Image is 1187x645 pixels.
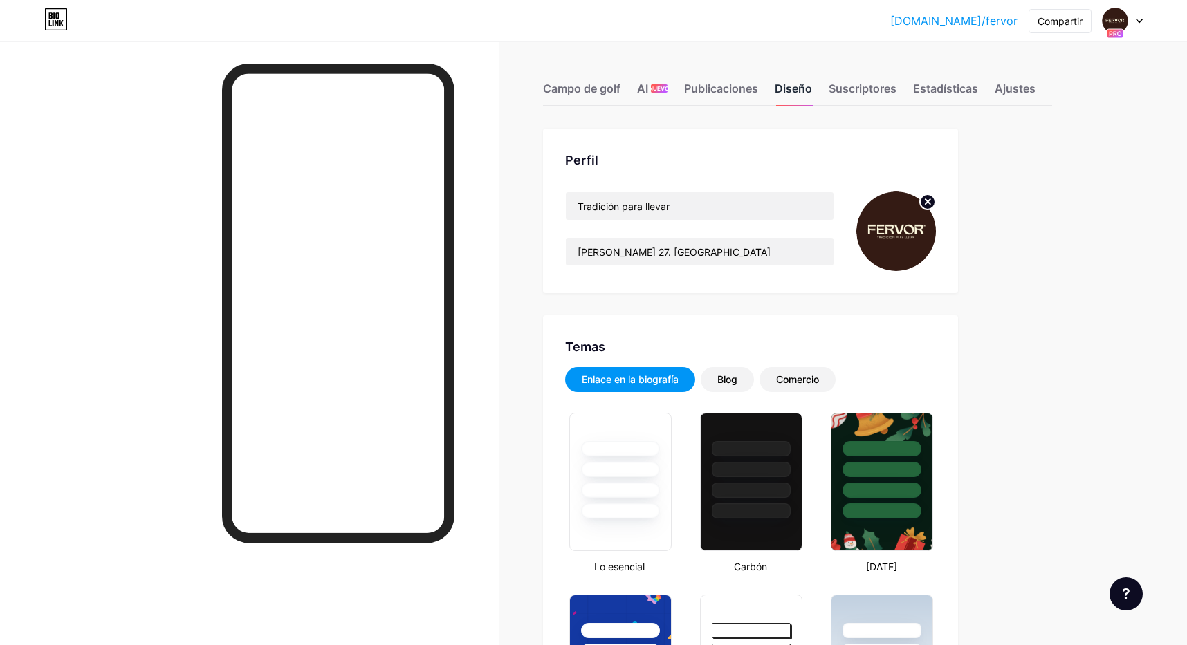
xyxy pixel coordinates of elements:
[684,82,758,95] font: Publicaciones
[543,82,620,95] font: Campo de golf
[566,192,834,220] input: Nombre
[890,12,1018,29] a: [DOMAIN_NAME]/fervor
[890,14,1018,28] font: [DOMAIN_NAME]/fervor
[856,191,936,271] img: fervor
[582,373,679,385] font: Enlace en la biografía
[717,373,737,385] font: Blog
[649,85,669,92] font: NUEVO
[637,82,648,95] font: AI
[565,339,605,354] font: Temas
[565,153,598,167] font: Perfil
[1102,8,1128,34] img: fervor
[734,561,767,572] font: Carbón
[566,238,834,265] input: Biografía
[1038,15,1083,27] font: Compartir
[775,82,812,95] font: Diseño
[829,82,896,95] font: Suscriptores
[913,82,978,95] font: Estadísticas
[776,373,819,385] font: Comercio
[594,561,645,572] font: Lo esencial
[995,82,1036,95] font: Ajustes
[866,561,897,572] font: [DATE]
